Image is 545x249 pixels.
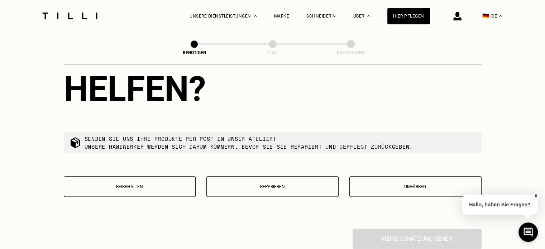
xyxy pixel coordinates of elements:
[367,15,370,17] img: Dropdown-Menü Über
[387,8,430,24] a: Hier pflegen
[70,137,81,148] img: commande colis
[206,176,339,197] button: Reparieren
[274,14,290,19] a: Marke
[64,29,482,109] div: Wie können wir helfen?
[315,50,387,55] div: Bestätigung
[453,12,462,20] img: Anmelde-Icon
[64,176,196,197] button: Beibehalten
[482,13,489,19] span: 🇩🇪
[237,50,309,55] div: Zitat
[306,14,336,19] a: Schneiderin
[158,50,230,55] div: Benötigen
[68,184,192,189] p: Beibehalten
[349,176,482,197] button: Umfärben
[353,184,478,189] p: Umfärben
[499,15,502,17] img: menu déroulant
[210,184,335,189] p: Reparieren
[532,192,540,200] button: X
[85,135,413,150] p: Senden Sie uns Ihre Produkte per Post in unser Atelier! Unsere Handwerker werden sich darum kümme...
[254,15,257,17] img: Dropdown-Menü
[40,13,100,19] img: Tilli Schneiderdienst Logo
[462,195,538,215] p: Hallo, haben Sie Fragen?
